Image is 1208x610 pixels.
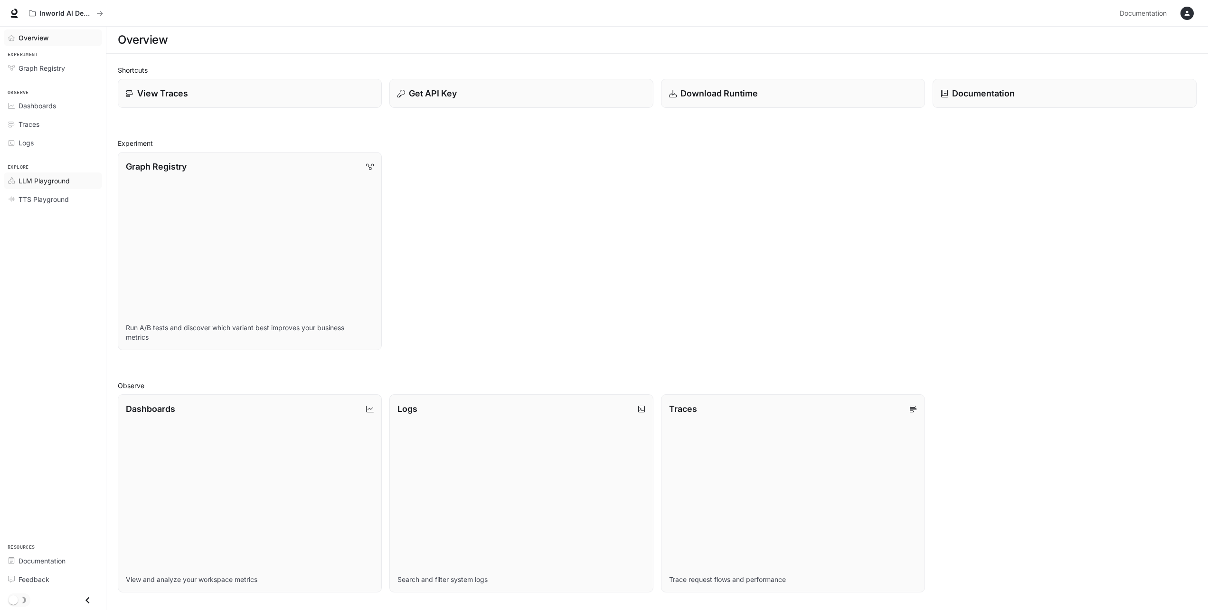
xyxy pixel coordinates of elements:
[19,119,39,129] span: Traces
[19,194,69,204] span: TTS Playground
[126,160,187,173] p: Graph Registry
[19,138,34,148] span: Logs
[389,79,653,108] button: Get API Key
[19,63,65,73] span: Graph Registry
[4,116,102,133] a: Traces
[118,394,382,592] a: DashboardsView and analyze your workspace metrics
[19,176,70,186] span: LLM Playground
[1120,8,1167,19] span: Documentation
[661,394,925,592] a: TracesTrace request flows and performance
[19,574,49,584] span: Feedback
[4,553,102,569] a: Documentation
[118,79,382,108] a: View Traces
[933,79,1197,108] a: Documentation
[4,134,102,151] a: Logs
[118,30,168,49] h1: Overview
[680,87,758,100] p: Download Runtime
[19,33,49,43] span: Overview
[4,60,102,76] a: Graph Registry
[389,394,653,592] a: LogsSearch and filter system logs
[118,65,1197,75] h2: Shortcuts
[126,323,374,342] p: Run A/B tests and discover which variant best improves your business metrics
[669,402,697,415] p: Traces
[118,381,1197,391] h2: Observe
[397,575,645,584] p: Search and filter system logs
[669,575,917,584] p: Trace request flows and performance
[4,29,102,46] a: Overview
[126,575,374,584] p: View and analyze your workspace metrics
[126,402,175,415] p: Dashboards
[4,191,102,208] a: TTS Playground
[9,594,18,605] span: Dark mode toggle
[4,97,102,114] a: Dashboards
[1116,4,1174,23] a: Documentation
[25,4,107,23] button: All workspaces
[397,402,417,415] p: Logs
[19,556,66,566] span: Documentation
[118,138,1197,148] h2: Experiment
[4,172,102,189] a: LLM Playground
[4,571,102,588] a: Feedback
[409,87,457,100] p: Get API Key
[952,87,1015,100] p: Documentation
[661,79,925,108] a: Download Runtime
[118,152,382,350] a: Graph RegistryRun A/B tests and discover which variant best improves your business metrics
[39,10,93,18] p: Inworld AI Demos
[77,591,98,610] button: Close drawer
[19,101,56,111] span: Dashboards
[137,87,188,100] p: View Traces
